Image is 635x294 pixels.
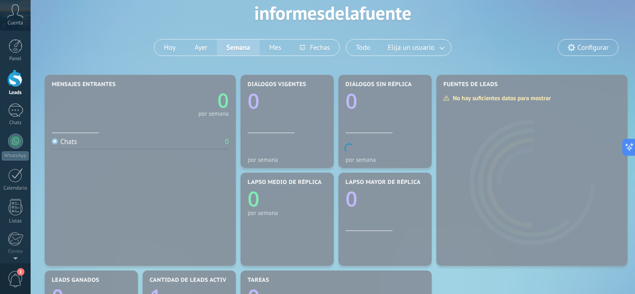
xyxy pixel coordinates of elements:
span: 1 [17,268,24,276]
div: WhatsApp [2,151,29,160]
div: Calendario [2,185,29,191]
div: Correo [2,249,29,255]
div: Leads [2,90,29,96]
span: Cuenta [8,20,23,26]
div: Chats [2,120,29,126]
div: Panel [2,56,29,62]
div: Listas [2,218,29,224]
